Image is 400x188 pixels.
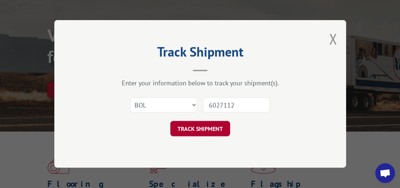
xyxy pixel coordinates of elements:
[91,47,310,60] h2: Track Shipment
[170,121,230,137] button: TRACK SHIPMENT
[91,79,310,87] div: Enter your information below to track your shipment(s).
[375,163,395,183] div: Open chat
[203,98,270,113] input: Number(s)
[329,29,337,48] button: Close modal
